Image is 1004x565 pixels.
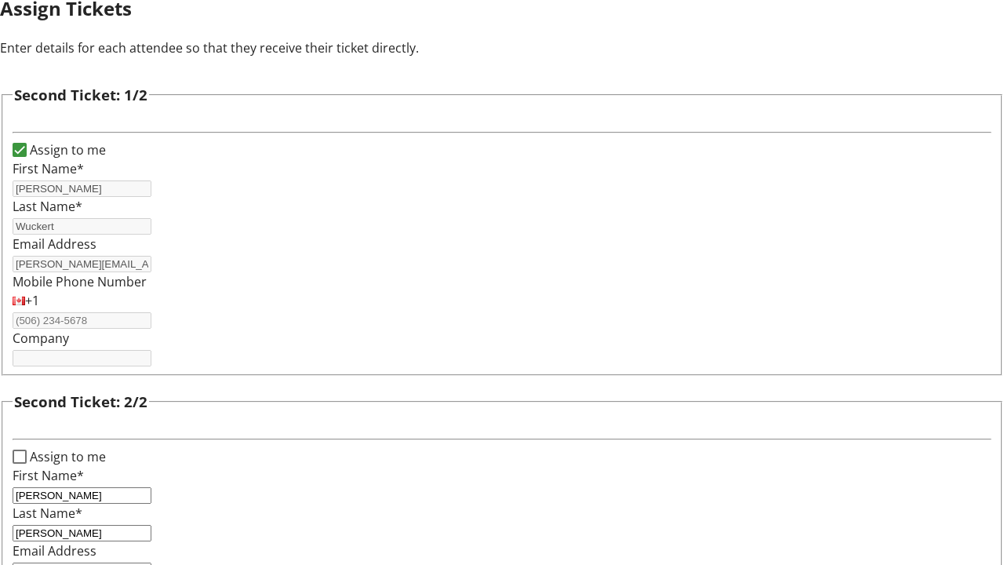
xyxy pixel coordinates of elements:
label: Last Name* [13,198,82,215]
label: Assign to me [27,447,106,466]
label: Email Address [13,235,96,253]
label: Last Name* [13,505,82,522]
label: First Name* [13,160,84,177]
h3: Second Ticket: 1/2 [14,84,147,106]
label: Mobile Phone Number [13,273,147,290]
label: Company [13,330,69,347]
label: Assign to me [27,140,106,159]
label: Email Address [13,542,96,560]
h3: Second Ticket: 2/2 [14,391,147,413]
label: First Name* [13,467,84,484]
input: (506) 234-5678 [13,312,151,329]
